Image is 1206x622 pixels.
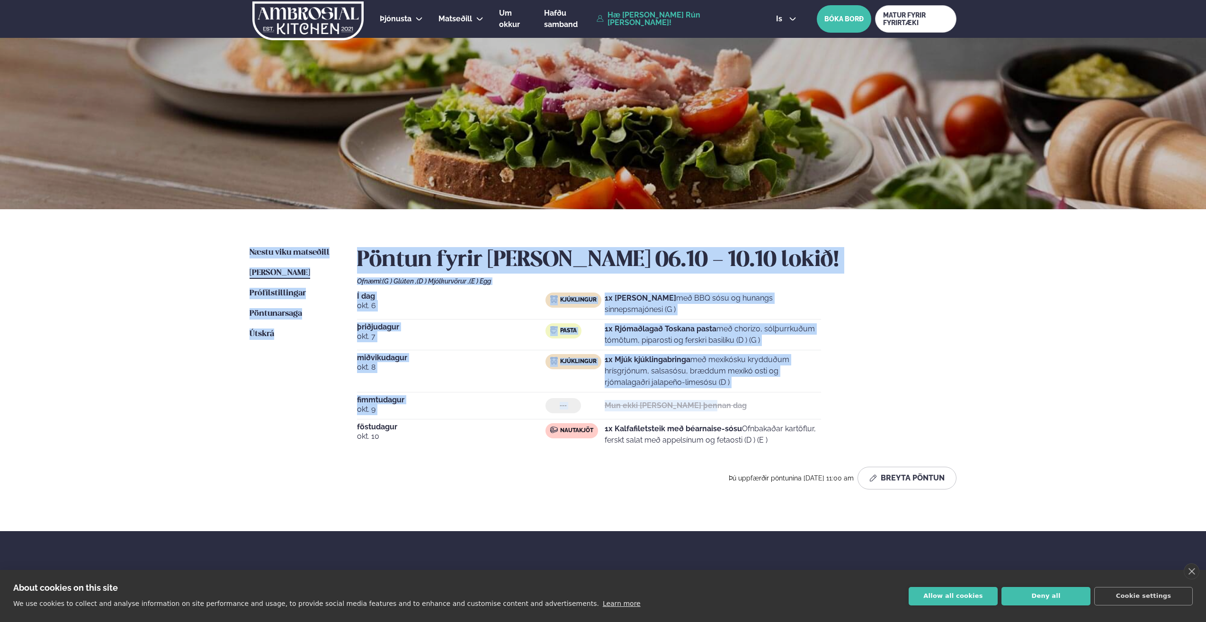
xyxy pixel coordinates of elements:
[605,324,716,333] strong: 1x Rjómaðlagað Toskana pasta
[251,1,365,40] img: logo
[550,357,558,364] img: chicken.svg
[250,330,274,338] span: Útskrá
[469,277,491,285] span: (E ) Egg
[1094,587,1193,605] button: Cookie settings
[605,293,821,315] p: með BBQ sósu og hunangs sinnepsmajónesi (G )
[382,277,417,285] span: (G ) Glúten ,
[250,329,274,340] a: Útskrá
[605,323,821,346] p: með chorizo, sólþurrkuðum tómötum, piparosti og ferskri basilíku (D ) (G )
[250,310,302,318] span: Pöntunarsaga
[560,327,577,335] span: Pasta
[357,404,545,415] span: okt. 9
[724,569,795,588] span: Hafðu samband
[357,423,545,431] span: föstudagur
[560,402,567,409] span: ---
[605,401,747,410] strong: Mun ekki [PERSON_NAME] þennan dag
[13,583,118,593] strong: About cookies on this site
[250,269,310,277] span: [PERSON_NAME]
[1001,587,1090,605] button: Deny all
[250,247,330,258] a: Næstu viku matseðill
[438,14,472,23] span: Matseðill
[544,9,578,29] span: Hafðu samband
[560,427,593,435] span: Nautakjöt
[357,247,956,274] h2: Pöntun fyrir [PERSON_NAME] 06.10 - 10.10 lokið!
[909,587,998,605] button: Allow all cookies
[357,293,545,300] span: Í dag
[357,300,545,311] span: okt. 6
[560,296,597,304] span: Kjúklingur
[357,331,545,342] span: okt. 7
[544,8,592,30] a: Hafðu samband
[357,277,956,285] div: Ofnæmi:
[1184,563,1199,579] a: close
[597,11,754,27] a: Hæ [PERSON_NAME] Rún [PERSON_NAME]!
[605,423,821,446] p: Ofnbakaðar kartöflur, ferskt salat með appelsínum og fetaosti (D ) (E )
[357,362,545,373] span: okt. 8
[357,323,545,331] span: þriðjudagur
[603,600,641,607] a: Learn more
[250,249,330,257] span: Næstu viku matseðill
[357,396,545,404] span: fimmtudagur
[550,295,558,303] img: chicken.svg
[550,426,558,434] img: beef.svg
[438,13,472,25] a: Matseðill
[250,289,306,297] span: Prófílstillingar
[605,355,690,364] strong: 1x Mjúk kjúklingabringa
[357,431,545,442] span: okt. 10
[605,293,676,302] strong: 1x [PERSON_NAME]
[605,354,821,388] p: með mexíkósku krydduðum hrísgrjónum, salsasósu, bræddum mexíkó osti og rjómalagaðri jalapeño-lime...
[875,5,956,33] a: MATUR FYRIR FYRIRTÆKI
[817,5,871,33] button: BÓKA BORÐ
[380,13,411,25] a: Þjónusta
[417,277,469,285] span: (D ) Mjólkurvörur ,
[550,326,558,334] img: pasta.svg
[13,600,599,607] p: We use cookies to collect and analyse information on site performance and usage, to provide socia...
[776,15,785,23] span: is
[499,9,520,29] span: Um okkur
[605,424,742,433] strong: 1x Kalfafiletsteik með béarnaise-sósu
[858,467,956,489] button: Breyta Pöntun
[729,474,854,482] span: Þú uppfærðir pöntunina [DATE] 11:00 am
[499,8,528,30] a: Um okkur
[250,267,310,279] a: [PERSON_NAME]
[560,358,597,365] span: Kjúklingur
[250,288,306,299] a: Prófílstillingar
[768,15,804,23] button: is
[380,14,411,23] span: Þjónusta
[250,308,302,320] a: Pöntunarsaga
[357,354,545,362] span: miðvikudagur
